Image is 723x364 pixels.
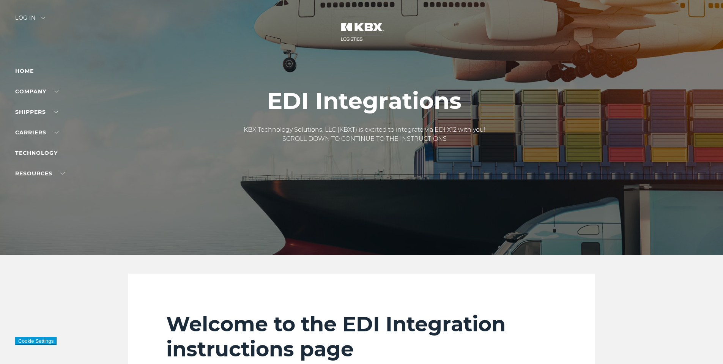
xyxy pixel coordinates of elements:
div: Log in [15,15,46,26]
a: Home [15,68,34,74]
img: arrow [41,17,46,19]
a: RESOURCES [15,170,65,177]
img: kbx logo [333,15,390,49]
a: Carriers [15,129,58,136]
a: Technology [15,150,58,156]
button: Cookie Settings [15,337,57,345]
h1: EDI Integrations [244,88,485,114]
a: SHIPPERS [15,109,58,115]
p: KBX Technology Solutions, LLC (KBXT) is excited to integrate via EDI X12 with you! SCROLL DOWN TO... [244,125,485,143]
h2: Welcome to the EDI Integration instructions page [166,312,557,362]
a: Company [15,88,58,95]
